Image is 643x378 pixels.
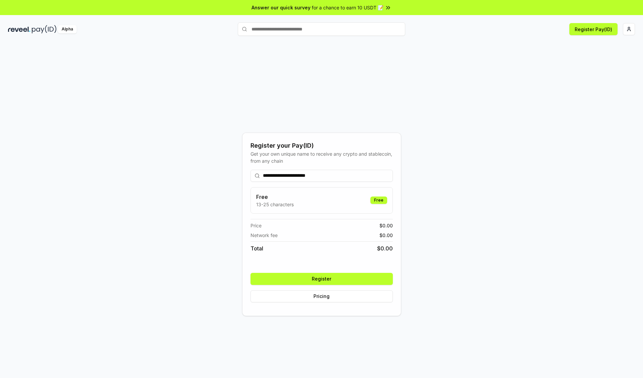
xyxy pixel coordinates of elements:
[312,4,383,11] span: for a chance to earn 10 USDT 📝
[377,244,393,252] span: $ 0.00
[379,222,393,229] span: $ 0.00
[32,25,57,33] img: pay_id
[251,150,393,164] div: Get your own unique name to receive any crypto and stablecoin, from any chain
[569,23,618,35] button: Register Pay(ID)
[256,193,294,201] h3: Free
[251,222,262,229] span: Price
[379,232,393,239] span: $ 0.00
[252,4,310,11] span: Answer our quick survey
[251,141,393,150] div: Register your Pay(ID)
[251,244,263,252] span: Total
[251,273,393,285] button: Register
[58,25,77,33] div: Alpha
[251,290,393,302] button: Pricing
[251,232,278,239] span: Network fee
[370,197,387,204] div: Free
[256,201,294,208] p: 13-25 characters
[8,25,30,33] img: reveel_dark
